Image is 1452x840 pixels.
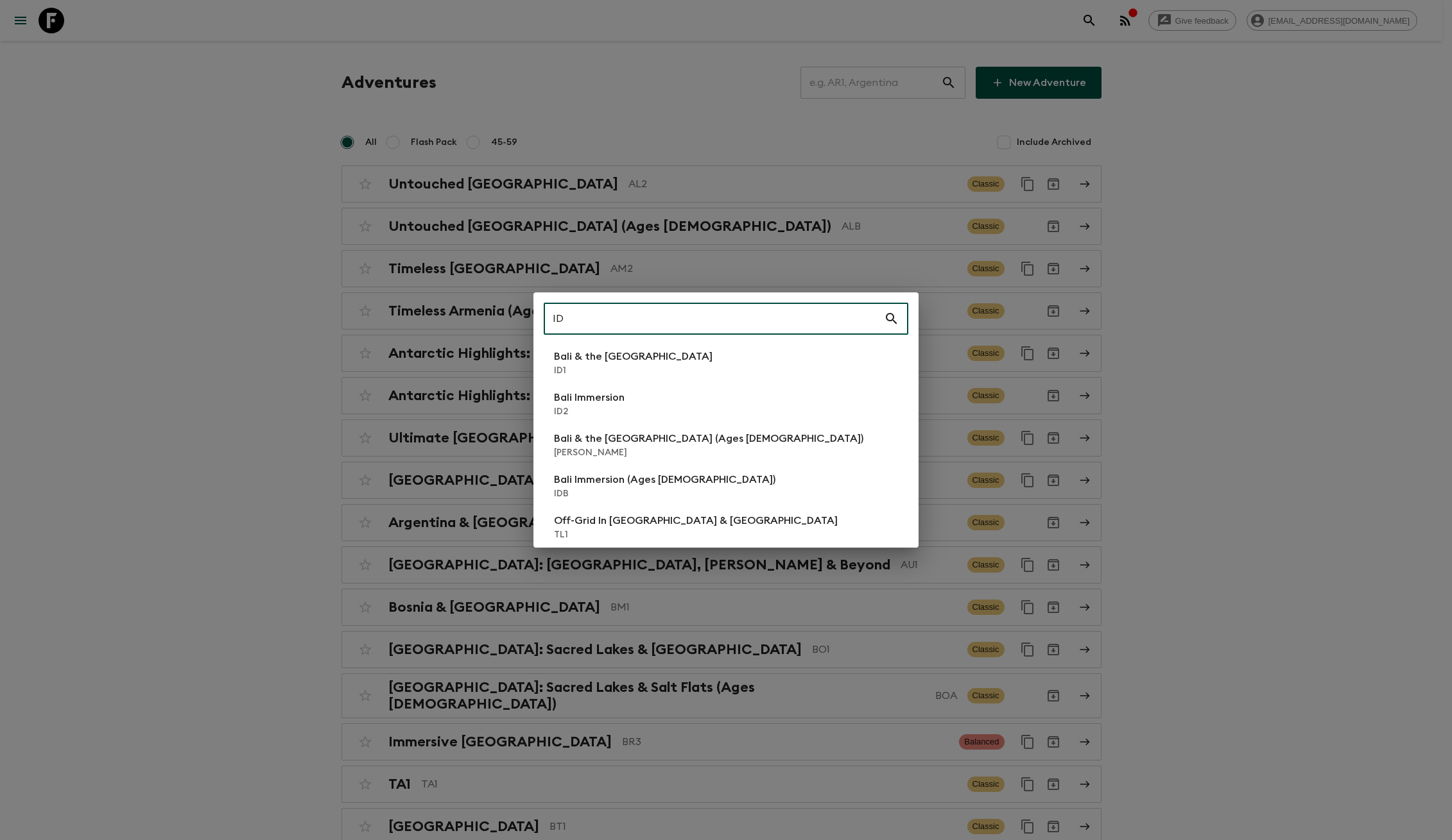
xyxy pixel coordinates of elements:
[554,487,775,500] p: IDB
[554,472,775,487] p: Bali Immersion (Ages [DEMOGRAPHIC_DATA])
[554,349,713,364] p: Bali & the [GEOGRAPHIC_DATA]
[554,528,838,541] p: TL1
[554,364,713,377] p: ID1
[554,390,625,405] p: Bali Immersion
[554,405,625,418] p: ID2
[544,301,884,337] input: Search adventures...
[554,446,863,459] p: [PERSON_NAME]
[554,513,838,528] p: Off-Grid In [GEOGRAPHIC_DATA] & [GEOGRAPHIC_DATA]
[554,431,863,446] p: Bali & the [GEOGRAPHIC_DATA] (Ages [DEMOGRAPHIC_DATA])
